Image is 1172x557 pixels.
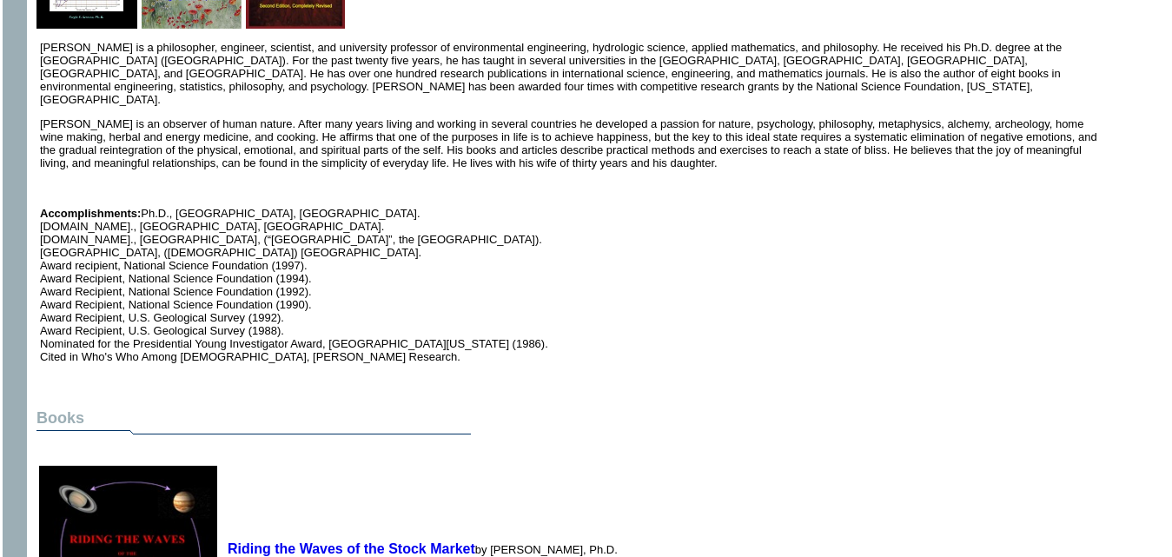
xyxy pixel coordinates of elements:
[40,207,141,220] b: Accomplishments:
[36,428,471,441] img: dividingline.gif
[40,117,1110,169] p: [PERSON_NAME] is an observer of human nature. After many years living and working in several coun...
[40,41,1110,106] p: [PERSON_NAME] is a philosopher, engineer, scientist, and university professor of environmental en...
[40,41,1110,363] font: Ph.D., [GEOGRAPHIC_DATA], [GEOGRAPHIC_DATA]. [DOMAIN_NAME]., [GEOGRAPHIC_DATA], [GEOGRAPHIC_DATA]...
[228,541,475,556] a: Riding the Waves of the Stock Market
[36,409,84,427] b: Books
